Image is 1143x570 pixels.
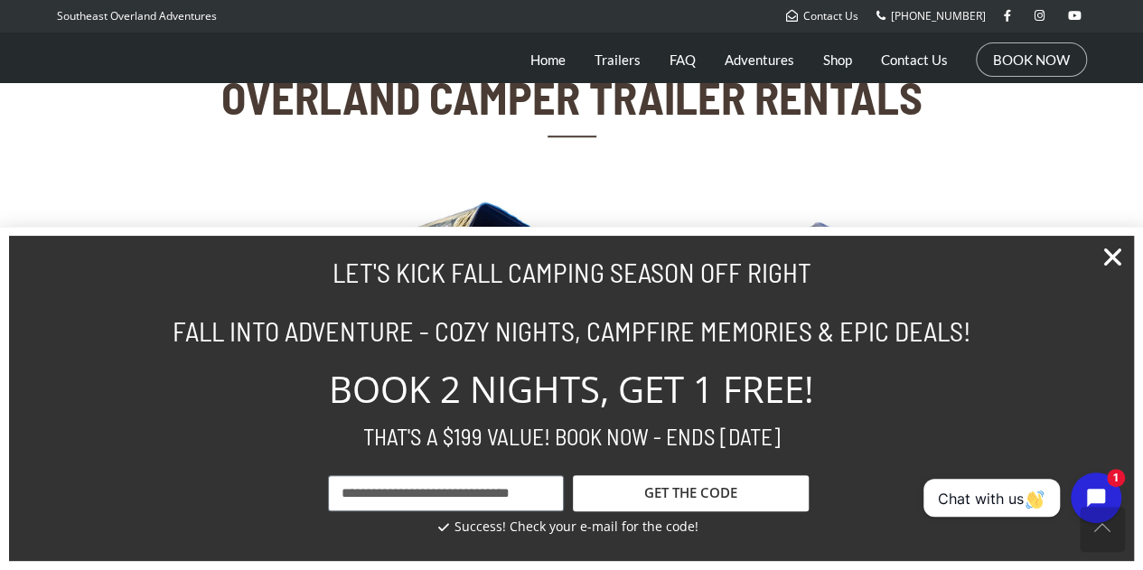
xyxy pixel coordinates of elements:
div: Success! Check your e-mail for the code! [328,520,810,534]
p: Southeast Overland Adventures [57,5,217,28]
a: Close [1101,245,1125,269]
a: Contact Us [786,8,858,23]
h2: THAT'S A $199 VALUE! BOOK NOW - ENDS [DATE] [66,425,1078,448]
h2: BOOK 2 NIGHTS, GET 1 FREE! [66,371,1078,407]
button: GET THE CODE [573,475,809,511]
h2: LET'S KICK FALL CAMPING SEASON OFF RIGHT [66,258,1078,285]
a: Shop [823,37,852,82]
img: Off Grid Trailers Expedition 3.0 Overland Trailer Full Setup [75,200,563,531]
a: FAQ [670,37,696,82]
a: Adventures [725,37,794,82]
span: GET THE CODE [644,486,737,500]
a: Contact Us [881,37,948,82]
img: Southeast Overland Adventures S-Series S1 Overland Trailer Full Setup [581,200,1069,531]
h2: OVERLAND CAMPER TRAILER RENTALS [217,72,927,122]
a: BOOK NOW [993,51,1070,69]
span: [PHONE_NUMBER] [891,8,986,23]
h2: FALL INTO ADVENTURE - COZY NIGHTS, CAMPFIRE MEMORIES & EPIC DEALS! [66,317,1078,344]
a: [PHONE_NUMBER] [876,8,986,23]
span: Contact Us [803,8,858,23]
a: Home [530,37,566,82]
a: Trailers [595,37,641,82]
